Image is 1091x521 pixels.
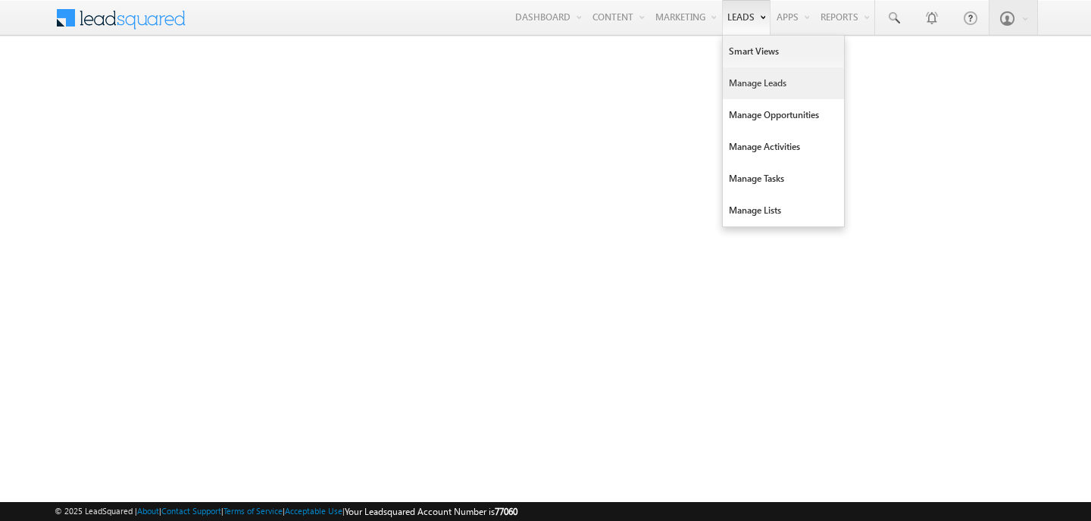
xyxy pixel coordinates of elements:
a: Contact Support [161,506,221,516]
a: Manage Opportunities [723,99,844,131]
a: Terms of Service [224,506,283,516]
span: © 2025 LeadSquared | | | | | [55,504,517,519]
a: Acceptable Use [285,506,342,516]
a: Smart Views [723,36,844,67]
a: About [137,506,159,516]
a: Manage Tasks [723,163,844,195]
span: 77060 [495,506,517,517]
a: Manage Lists [723,195,844,226]
a: Manage Activities [723,131,844,163]
a: Manage Leads [723,67,844,99]
span: Your Leadsquared Account Number is [345,506,517,517]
